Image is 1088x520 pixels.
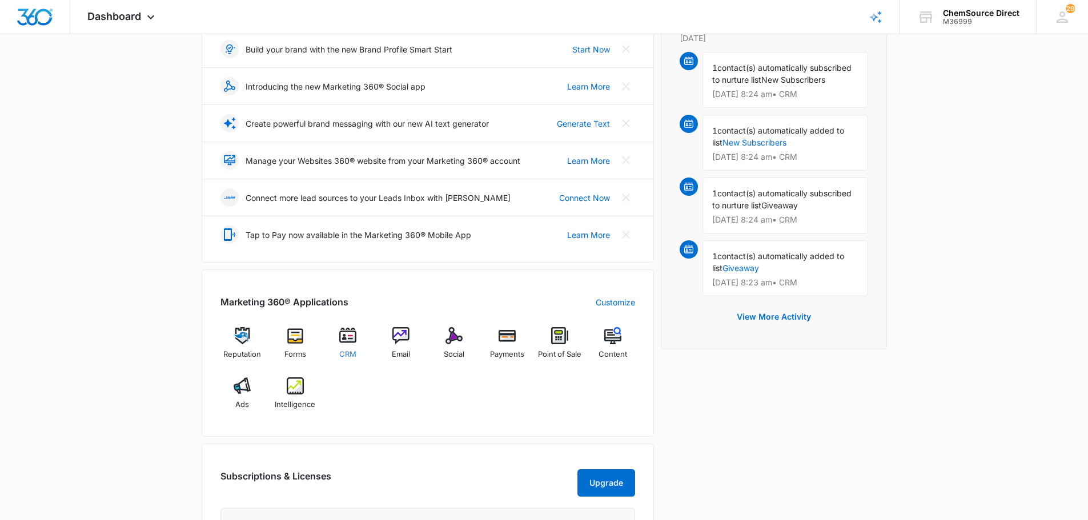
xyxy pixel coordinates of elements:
button: Close [617,114,635,132]
button: Upgrade [577,469,635,497]
a: Email [379,327,423,368]
a: Learn More [567,80,610,92]
a: Learn More [567,155,610,167]
a: Learn More [567,229,610,241]
p: Manage your Websites 360® website from your Marketing 360® account [246,155,520,167]
p: [DATE] 8:24 am • CRM [712,216,858,224]
span: contact(s) automatically subscribed to nurture list [712,188,852,210]
a: Customize [596,296,635,308]
span: 1 [712,126,717,135]
span: contact(s) automatically added to list [712,126,844,147]
p: [DATE] [680,32,868,44]
a: Intelligence [273,377,317,418]
p: [DATE] 8:24 am • CRM [712,90,858,98]
span: Reputation [223,349,261,360]
span: Ads [235,399,249,410]
span: contact(s) automatically subscribed to nurture list [712,63,852,84]
a: Social [432,327,476,368]
div: notifications count [1066,4,1075,13]
span: Content [599,349,627,360]
a: CRM [326,327,370,368]
h2: Subscriptions & Licenses [220,469,331,492]
p: Tap to Pay now available in the Marketing 360® Mobile App [246,229,471,241]
span: Payments [490,349,524,360]
button: Close [617,77,635,95]
a: Forms [273,327,317,368]
div: account name [943,9,1019,18]
h2: Marketing 360® Applications [220,295,348,309]
p: Create powerful brand messaging with our new AI text generator [246,118,489,130]
span: Dashboard [87,10,141,22]
a: Point of Sale [538,327,582,368]
span: 29 [1066,4,1075,13]
span: New Subscribers [761,75,825,84]
span: 1 [712,188,717,198]
p: Connect more lead sources to your Leads Inbox with [PERSON_NAME] [246,192,511,204]
span: Giveaway [761,200,798,210]
button: Close [617,151,635,170]
span: Forms [284,349,306,360]
button: Close [617,188,635,207]
span: contact(s) automatically added to list [712,251,844,273]
a: Start Now [572,43,610,55]
span: Point of Sale [538,349,581,360]
span: Email [392,349,410,360]
button: Close [617,40,635,58]
span: 1 [712,251,717,261]
a: Generate Text [557,118,610,130]
p: [DATE] 8:23 am • CRM [712,279,858,287]
p: [DATE] 8:24 am • CRM [712,153,858,161]
button: Close [617,225,635,244]
a: Connect Now [559,192,610,204]
p: Build your brand with the new Brand Profile Smart Start [246,43,452,55]
span: 1 [712,63,717,72]
a: Reputation [220,327,264,368]
p: Introducing the new Marketing 360® Social app [246,80,425,92]
span: CRM [339,349,356,360]
a: Payments [485,327,529,368]
div: account id [943,18,1019,26]
a: Giveaway [722,263,759,273]
span: Intelligence [275,399,315,410]
a: Content [591,327,635,368]
a: New Subscribers [722,138,786,147]
a: Ads [220,377,264,418]
span: Social [444,349,464,360]
button: View More Activity [725,303,822,330]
